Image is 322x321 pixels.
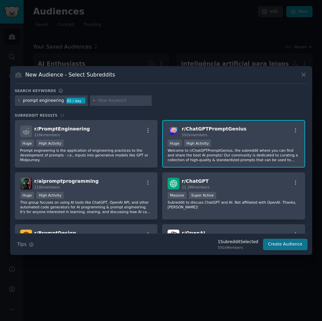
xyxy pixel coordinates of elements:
div: High Activity [184,140,211,147]
p: This group focuses on using AI tools like ChatGPT, OpenAI API, and other automated code generator... [20,200,152,214]
p: Subreddit to discuss ChatGPT and AI. Not affiliated with OpenAI. Thanks, [PERSON_NAME]! [168,200,300,209]
span: Subreddit Results [15,113,58,118]
span: Tips [17,241,27,248]
img: ChatGPTPromptGenius [168,125,179,137]
div: High Activity [36,140,64,147]
span: r/ ChatGPT [182,178,209,184]
div: Massive [168,192,186,199]
div: 591k Members [218,245,258,250]
button: Tips [15,238,36,250]
div: Huge [168,140,182,147]
div: High Activity [36,192,64,199]
h3: New Audience - Select Subreddits [25,71,115,78]
span: 11.2M members [182,185,209,189]
span: 218k members [34,133,60,137]
img: OpenAI [168,230,179,241]
input: New Keyword [98,98,149,104]
p: Welcome to r/ChatGPTPromptGenius, the subreddit where you can find and share the best AI prompts!... [168,148,300,162]
span: r/ OpenAI [182,230,205,236]
div: Huge [20,140,34,147]
div: Super Active [189,192,216,199]
span: 22 [60,113,65,117]
p: Prompt engineering is the application of engineering practices to the development of prompts - i.... [20,148,152,162]
div: 65 / day [66,98,85,104]
button: Create Audience [263,239,308,250]
span: 591k members [182,133,207,137]
div: 1 Subreddit Selected [218,239,258,245]
img: PromptDesign [20,230,32,241]
span: r/ ChatGPTPromptGenius [182,126,246,132]
h3: Search keywords [15,88,56,93]
span: r/ PromptDesign [34,230,76,236]
div: prompt engineering [23,98,64,104]
div: Huge [20,192,34,199]
span: 110k members [34,185,60,189]
span: r/ aipromptprogramming [34,178,99,184]
img: ChatGPT [168,178,179,189]
img: aipromptprogramming [20,178,32,189]
span: r/ PromptEngineering [34,126,90,132]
